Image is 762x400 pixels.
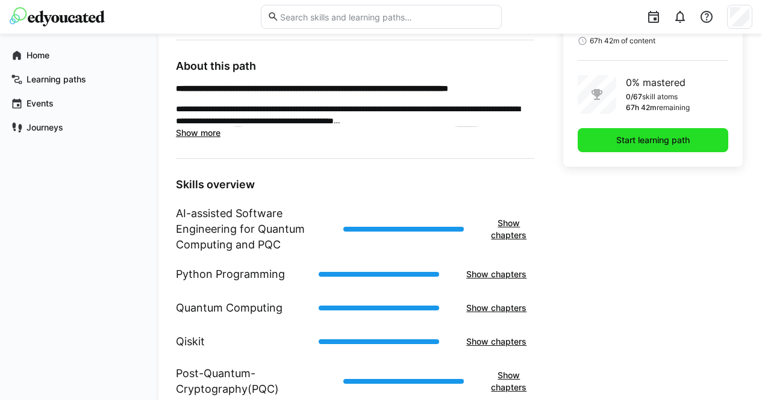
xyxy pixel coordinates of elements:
[176,334,205,349] h1: Qiskit
[458,296,534,320] button: Show chapters
[626,75,690,90] p: 0% mastered
[483,211,534,247] button: Show chapters
[464,336,528,348] span: Show chapters
[458,330,534,354] button: Show chapters
[578,128,728,152] button: Start learning path
[176,266,285,282] h1: Python Programming
[657,103,690,112] p: remaining
[590,36,655,46] span: 67h 42m of content
[489,217,528,241] span: Show chapters
[464,268,528,280] span: Show chapters
[176,178,534,191] h3: Skills overview
[458,262,534,286] button: Show chapters
[176,60,534,73] h3: About this path
[489,369,528,393] span: Show chapters
[642,92,678,102] p: skill atoms
[626,92,642,102] p: 0/67
[176,366,334,397] h1: Post-Quantum-Cryptography(PQC)
[176,128,220,138] span: Show more
[626,103,657,112] p: 67h 42m
[464,302,528,314] span: Show chapters
[483,363,534,399] button: Show chapters
[614,134,692,146] span: Start learning path
[176,206,334,253] h1: AI-assisted Software Engineering for Quantum Computing and PQC
[279,11,495,22] input: Search skills and learning paths…
[176,300,283,316] h1: Quantum Computing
